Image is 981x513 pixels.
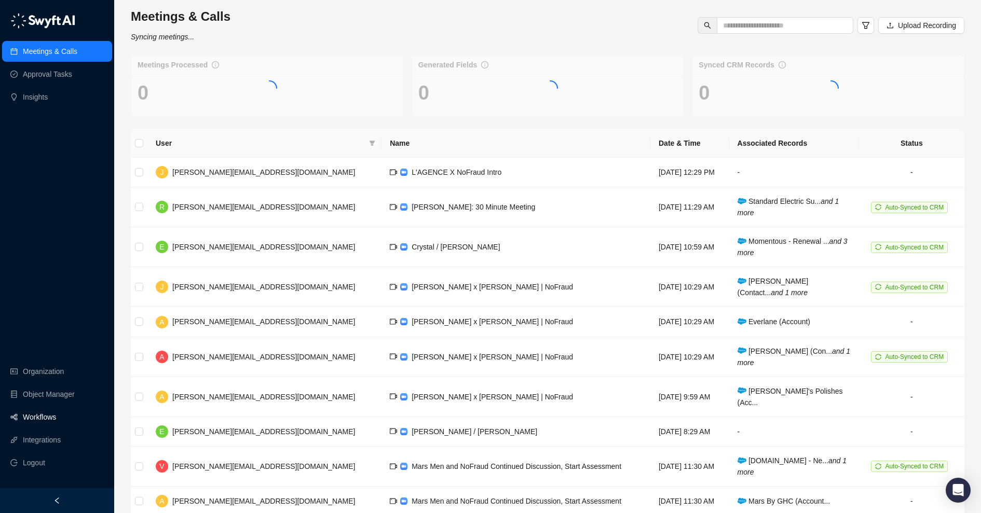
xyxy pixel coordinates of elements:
span: Crystal / [PERSON_NAME] [412,243,500,251]
span: J [160,167,164,178]
span: Standard Electric Su... [738,197,839,217]
span: Auto-Synced to CRM [885,204,944,211]
img: zoom-DkfWWZB2.png [400,169,407,176]
td: - [729,417,859,447]
span: video-camera [390,463,397,470]
img: zoom-DkfWWZB2.png [400,203,407,211]
span: [PERSON_NAME]: 30 Minute Meeting [412,203,535,211]
span: Mars Men and NoFraud Continued Discussion, Start Assessment [412,497,621,505]
td: - [729,158,859,187]
span: video-camera [390,427,397,435]
td: [DATE] 10:59 AM [650,227,729,267]
span: sync [875,463,881,469]
span: search [704,22,711,29]
td: [DATE] 8:29 AM [650,417,729,447]
span: [PERSON_NAME] (Con... [738,347,850,367]
td: [DATE] 10:29 AM [650,337,729,377]
span: [PERSON_NAME] x [PERSON_NAME] | NoFraud [412,317,573,326]
span: Auto-Synced to CRM [885,353,944,361]
span: [PERSON_NAME] x [PERSON_NAME] | NoFraud [412,353,573,361]
a: Integrations [23,429,61,450]
th: Associated Records [729,129,859,158]
span: A [159,351,164,363]
img: zoom-DkfWWZB2.png [400,353,407,361]
a: Workflows [23,407,56,427]
span: A [159,316,164,328]
img: zoom-DkfWWZB2.png [400,393,407,400]
span: video-camera [390,393,397,400]
td: - [859,307,964,337]
span: Logout [23,452,45,473]
img: zoom-DkfWWZB2.png [400,318,407,325]
img: zoom-DkfWWZB2.png [400,283,407,290]
span: [PERSON_NAME][EMAIL_ADDRESS][DOMAIN_NAME] [172,462,355,470]
span: logout [10,459,18,466]
span: [PERSON_NAME] x [PERSON_NAME] | NoFraud [412,283,573,291]
td: [DATE] 9:59 AM [650,377,729,417]
span: sync [875,204,881,210]
td: [DATE] 10:29 AM [650,267,729,307]
span: video-camera [390,318,397,325]
a: Object Manager [23,384,75,405]
span: sync [875,284,881,290]
div: Open Intercom Messenger [946,478,971,503]
span: video-camera [390,243,397,251]
i: and 3 more [738,237,848,257]
span: [DOMAIN_NAME] - Ne... [738,456,847,476]
span: [PERSON_NAME] / [PERSON_NAME] [412,427,537,436]
td: [DATE] 11:29 AM [650,187,729,227]
span: loading [539,78,561,99]
span: video-camera [390,169,397,176]
span: left [53,497,61,504]
span: Mars By GHC (Account... [738,497,830,505]
a: Organization [23,361,64,382]
span: video-camera [390,497,397,505]
th: Name [382,129,650,158]
span: [PERSON_NAME] x [PERSON_NAME] | NoFraud [412,393,573,401]
span: A [159,391,164,403]
span: filter [862,21,870,30]
span: sync [875,354,881,360]
span: R [159,201,165,213]
a: Insights [23,87,48,107]
span: Upload Recording [898,20,956,31]
img: zoom-DkfWWZB2.png [400,243,407,251]
span: [PERSON_NAME][EMAIL_ADDRESS][DOMAIN_NAME] [172,168,355,176]
span: A [159,495,164,507]
td: [DATE] 11:30 AM [650,447,729,487]
h3: Meetings & Calls [131,8,230,25]
span: [PERSON_NAME][EMAIL_ADDRESS][DOMAIN_NAME] [172,243,355,251]
a: Meetings & Calls [23,41,77,62]
span: Mars Men and NoFraud Continued Discussion, Start Assessment [412,462,621,470]
span: [PERSON_NAME][EMAIL_ADDRESS][DOMAIN_NAME] [172,393,355,401]
td: [DATE] 10:29 AM [650,307,729,337]
span: [PERSON_NAME] (Contact... [738,277,809,297]
td: - [859,417,964,447]
span: filter [369,140,375,146]
img: zoom-DkfWWZB2.png [400,497,407,505]
span: [PERSON_NAME][EMAIL_ADDRESS][DOMAIN_NAME] [172,497,355,505]
span: [PERSON_NAME][EMAIL_ADDRESS][DOMAIN_NAME] [172,317,355,326]
span: upload [887,22,894,29]
span: Momentous - Renewal ... [738,237,848,257]
span: Auto-Synced to CRM [885,463,944,470]
th: Status [859,129,964,158]
i: Syncing meetings... [131,33,194,41]
span: L'AGENCE X NoFraud Intro [412,168,501,176]
td: - [859,158,964,187]
span: V [159,461,164,472]
th: Date & Time [650,129,729,158]
span: Everlane (Account) [738,317,810,326]
span: J [160,281,164,293]
span: [PERSON_NAME]'s Polishes (Acc... [738,387,843,407]
span: [PERSON_NAME][EMAIL_ADDRESS][DOMAIN_NAME] [172,203,355,211]
td: - [859,377,964,417]
img: zoom-DkfWWZB2.png [400,463,407,470]
i: and 1 more [738,347,850,367]
span: User [156,137,365,149]
a: Approval Tasks [23,64,72,85]
i: and 1 more [771,288,808,297]
span: video-camera [390,203,397,211]
img: zoom-DkfWWZB2.png [400,428,407,435]
span: loading [820,78,841,99]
